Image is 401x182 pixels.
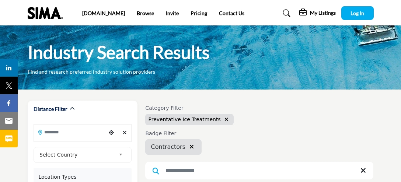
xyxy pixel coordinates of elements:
a: [DOMAIN_NAME] [82,10,125,16]
span: Log In [351,10,364,16]
p: Find and research preferred industry solution providers [28,68,155,76]
input: Search Location [34,125,107,139]
div: Clear search location [120,125,130,141]
input: Search Keyword [145,162,373,179]
a: Pricing [191,10,207,16]
a: Browse [137,10,154,16]
h6: Badge Filter [145,130,202,137]
div: My Listings [299,9,336,18]
h5: My Listings [310,10,336,16]
div: Location Types [39,173,127,181]
img: Site Logo [28,7,67,19]
span: Preventative Ice Treatments [148,116,220,122]
span: Contractors [151,143,185,151]
a: Contact Us [219,10,244,16]
h1: Industry Search Results [28,41,210,64]
div: Choose your current location [106,125,116,141]
a: Search [276,7,295,19]
a: Invite [166,10,179,16]
span: Select Country [39,150,116,159]
h2: Distance Filter [34,105,67,113]
button: Log In [341,6,374,20]
h6: Category Filter [145,105,234,111]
